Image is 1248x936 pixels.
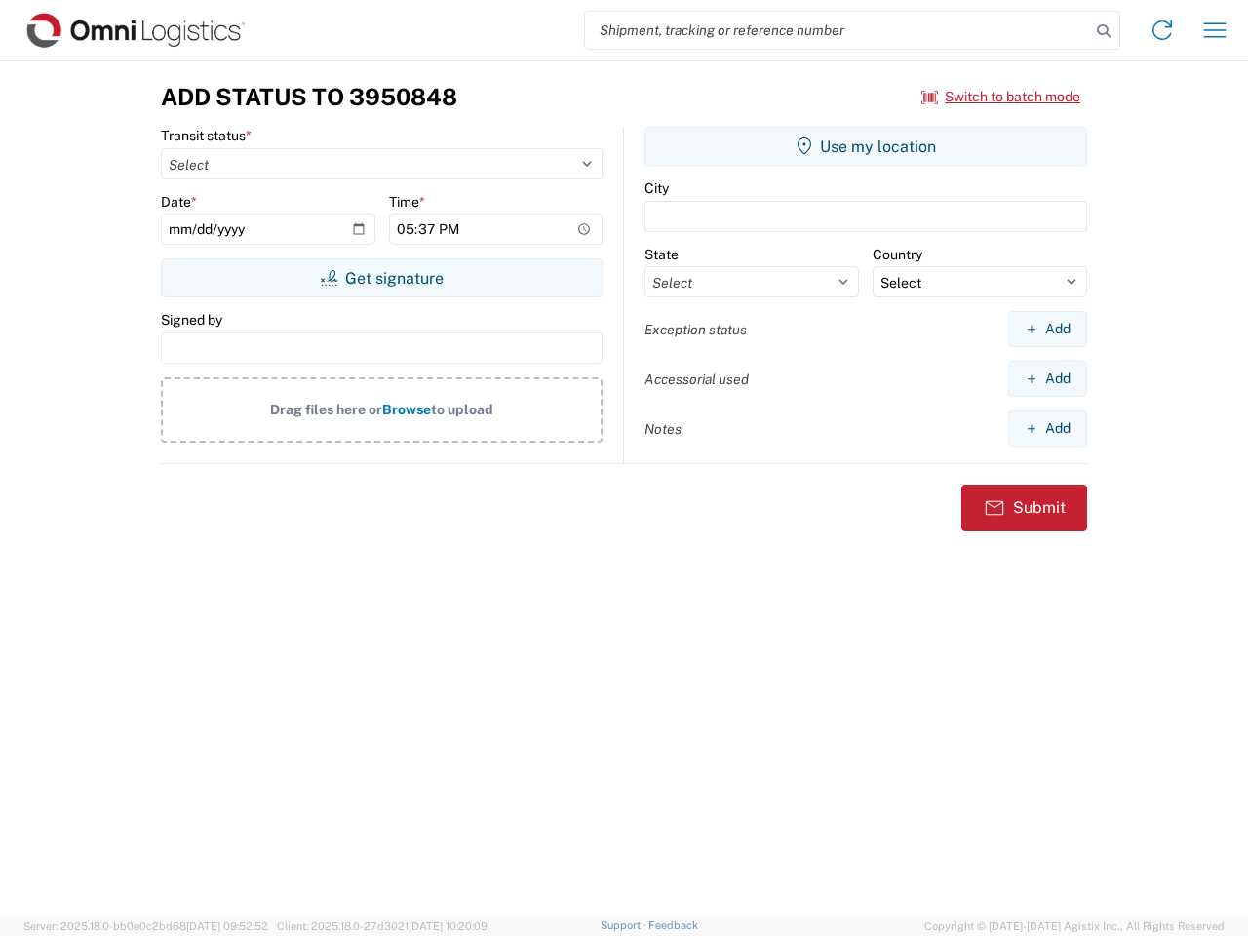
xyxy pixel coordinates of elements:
[270,402,382,417] span: Drag files here or
[23,920,268,932] span: Server: 2025.18.0-bb0e0c2bd68
[161,127,252,144] label: Transit status
[277,920,487,932] span: Client: 2025.18.0-27d3021
[648,919,698,931] a: Feedback
[389,193,425,211] label: Time
[161,83,457,111] h3: Add Status to 3950848
[161,193,197,211] label: Date
[382,402,431,417] span: Browse
[585,12,1090,49] input: Shipment, tracking or reference number
[873,246,922,263] label: Country
[644,420,682,438] label: Notes
[409,920,487,932] span: [DATE] 10:20:09
[644,127,1087,166] button: Use my location
[161,258,603,297] button: Get signature
[1008,410,1087,447] button: Add
[601,919,649,931] a: Support
[1008,311,1087,347] button: Add
[431,402,493,417] span: to upload
[161,311,222,329] label: Signed by
[186,920,268,932] span: [DATE] 09:52:52
[644,246,679,263] label: State
[924,917,1225,935] span: Copyright © [DATE]-[DATE] Agistix Inc., All Rights Reserved
[961,485,1087,531] button: Submit
[644,370,749,388] label: Accessorial used
[921,81,1080,113] button: Switch to batch mode
[644,321,747,338] label: Exception status
[1008,361,1087,397] button: Add
[644,179,669,197] label: City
